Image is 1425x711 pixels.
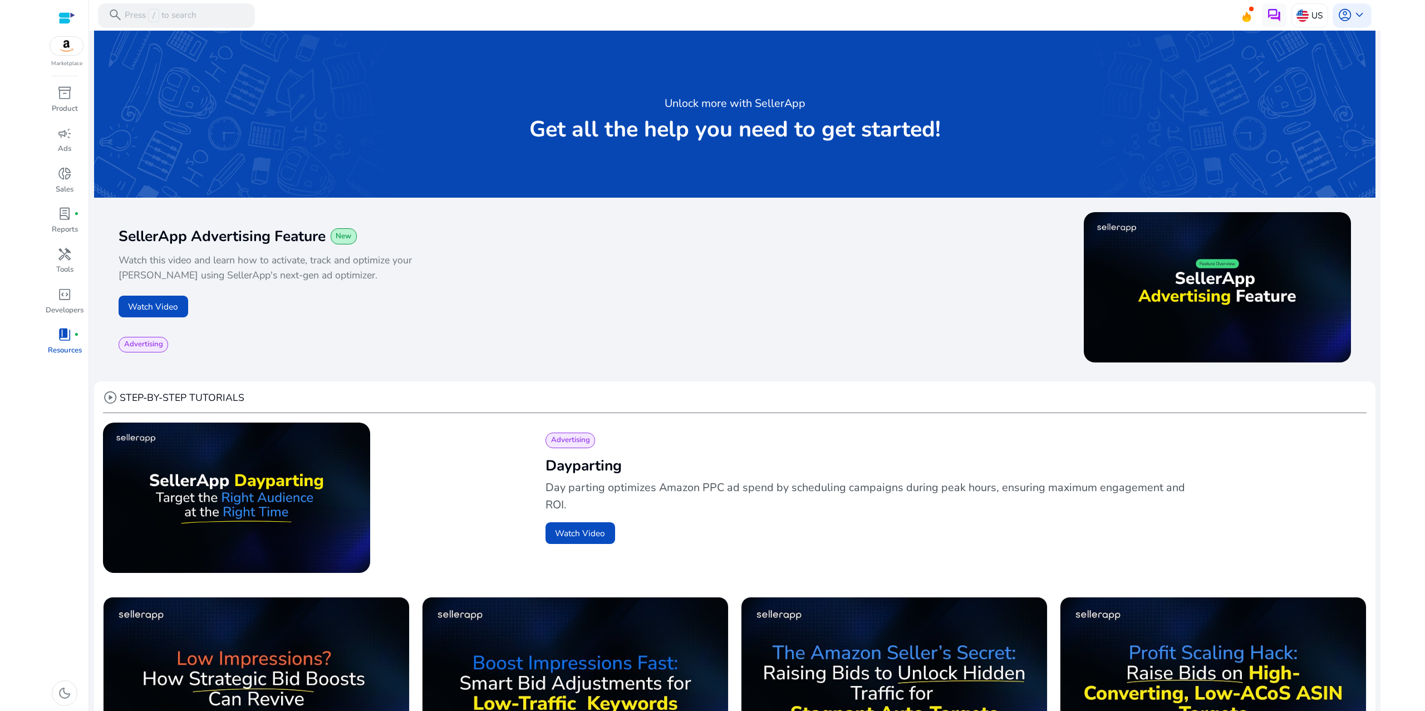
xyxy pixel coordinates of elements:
[1352,8,1367,22] span: keyboard_arrow_down
[119,227,326,246] span: SellerApp Advertising Feature
[51,60,82,68] p: Marketplace
[125,9,196,22] p: Press to search
[45,285,85,325] a: code_blocksDevelopers
[546,522,615,544] button: Watch Video
[546,456,1347,475] h2: Dayparting
[46,305,83,316] p: Developers
[103,423,370,573] img: maxresdefault.jpg
[45,244,85,285] a: handymanTools
[119,253,489,282] p: Watch this video and learn how to activate, track and optimize your [PERSON_NAME] using SellerApp...
[52,104,78,115] p: Product
[57,247,72,262] span: handyman
[74,332,79,337] span: fiber_manual_record
[103,390,244,405] div: STEP-BY-STEP TUTORIALS
[56,264,73,276] p: Tools
[52,224,78,236] p: Reports
[148,9,159,22] span: /
[124,340,163,350] span: Advertising
[45,325,85,365] a: book_4fiber_manual_recordResources
[45,84,85,124] a: inventory_2Product
[1296,9,1309,22] img: us.svg
[45,204,85,244] a: lab_profilefiber_manual_recordReports
[57,86,72,100] span: inventory_2
[551,435,590,445] span: Advertising
[56,184,73,195] p: Sales
[45,164,85,204] a: donut_smallSales
[336,232,351,242] span: New
[108,8,122,22] span: search
[57,166,72,181] span: donut_small
[1084,212,1351,362] img: maxresdefault.jpg
[1311,6,1323,25] p: US
[119,296,188,317] button: Watch Video
[1338,8,1352,22] span: account_circle
[50,37,83,55] img: amazon.svg
[546,479,1187,514] p: Day parting optimizes Amazon PPC ad spend by scheduling campaigns during peak hours, ensuring max...
[57,287,72,302] span: code_blocks
[57,686,72,700] span: dark_mode
[45,124,85,164] a: campaignAds
[57,327,72,342] span: book_4
[665,95,805,112] h3: Unlock more with SellerApp
[74,212,79,217] span: fiber_manual_record
[57,126,72,141] span: campaign
[57,207,72,221] span: lab_profile
[58,144,71,155] p: Ads
[103,390,117,405] span: play_circle
[529,117,941,141] p: Get all the help you need to get started!
[48,345,82,356] p: Resources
